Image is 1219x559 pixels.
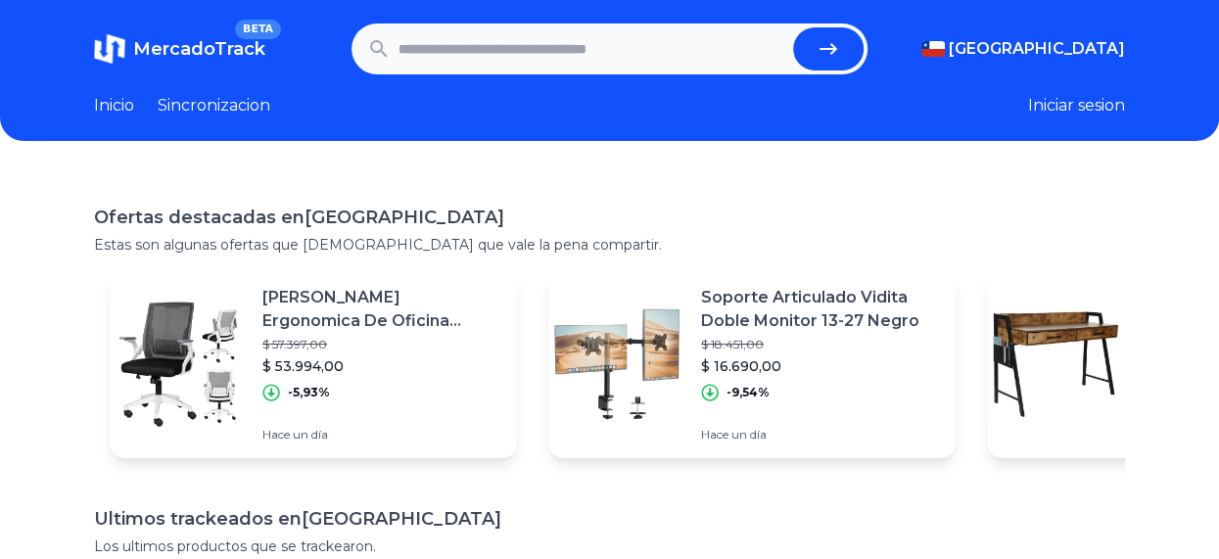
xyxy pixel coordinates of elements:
span: BETA [235,20,281,39]
a: Featured image[PERSON_NAME] Ergonomica De Oficina Escritorio Ejecutiva Látex$ 57.397,00$ 53.994,0... [110,270,517,458]
h1: Ofertas destacadas en [GEOGRAPHIC_DATA] [94,204,1125,231]
a: MercadoTrackBETA [94,33,265,65]
p: $ 57.397,00 [262,337,501,352]
p: $ 53.994,00 [262,356,501,376]
img: Chile [921,41,945,57]
a: Featured imageSoporte Articulado Vidita Doble Monitor 13-27 Negro$ 18.451,00$ 16.690,00-9,54%Hace... [548,270,956,458]
img: Featured image [548,296,685,433]
span: [GEOGRAPHIC_DATA] [949,37,1125,61]
a: Sincronizacion [158,94,270,117]
h1: Ultimos trackeados en [GEOGRAPHIC_DATA] [94,505,1125,533]
a: Inicio [94,94,134,117]
p: $ 18.451,00 [701,337,940,352]
img: Featured image [987,296,1124,433]
p: $ 16.690,00 [701,356,940,376]
img: Featured image [110,296,247,433]
p: -5,93% [288,385,330,400]
p: [PERSON_NAME] Ergonomica De Oficina Escritorio Ejecutiva Látex [262,286,501,333]
p: Estas son algunas ofertas que [DEMOGRAPHIC_DATA] que vale la pena compartir. [94,235,1125,255]
p: Hace un día [701,427,940,443]
p: Hace un día [262,427,501,443]
button: Iniciar sesion [1028,94,1125,117]
p: -9,54% [727,385,770,400]
span: MercadoTrack [133,38,265,60]
button: [GEOGRAPHIC_DATA] [921,37,1125,61]
img: MercadoTrack [94,33,125,65]
p: Los ultimos productos que se trackearon. [94,536,1125,556]
p: Soporte Articulado Vidita Doble Monitor 13-27 Negro [701,286,940,333]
